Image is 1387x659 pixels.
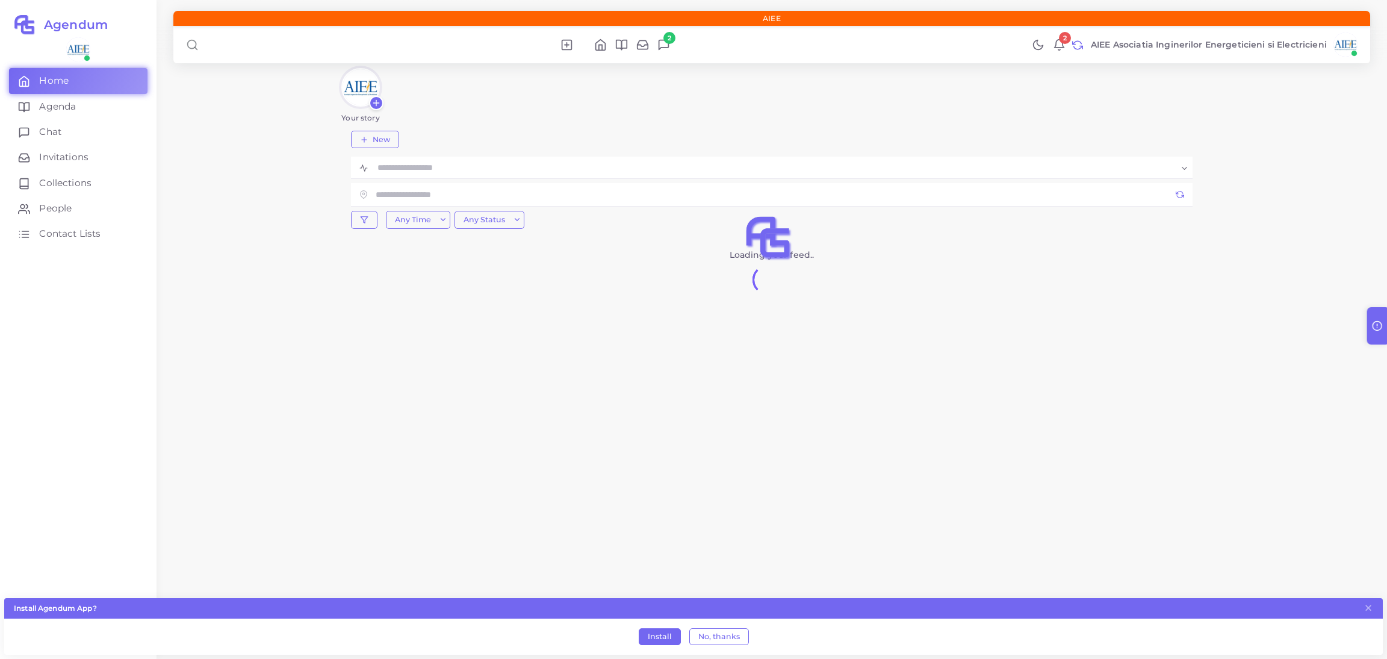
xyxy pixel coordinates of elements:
[14,603,97,613] strong: Install Agendum App?
[39,100,76,113] span: Agenda
[611,38,632,51] li: Agenda
[1049,38,1070,51] a: 2
[173,11,1370,26] div: AIEE
[663,32,675,44] span: 2
[39,202,72,215] span: People
[9,221,147,246] a: Contact Lists
[9,119,147,145] a: Chat
[1091,39,1327,51] p: AIEE Asociatia Inginerilor Energeticieni si Electricieni
[556,38,577,51] li: New Agendum
[39,74,69,87] span: Home
[1085,33,1362,57] a: AIEE Asociatia Inginerilor Energeticieni si Electricieni**** *
[632,38,653,51] li: Invitations
[9,170,147,196] a: Collections
[590,38,611,51] li: Home
[39,176,92,190] span: Collections
[36,17,108,32] h2: Agendum
[653,38,674,51] a: 2
[39,125,61,139] span: Chat
[9,145,147,170] a: Invitations
[653,38,674,51] li: Chat
[1364,599,1373,616] button: Close
[1059,32,1071,44] span: 2
[39,227,101,240] span: Contact Lists
[9,68,147,93] a: Home
[39,151,88,164] span: Invitations
[9,196,147,221] a: People
[9,94,147,119] a: Agenda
